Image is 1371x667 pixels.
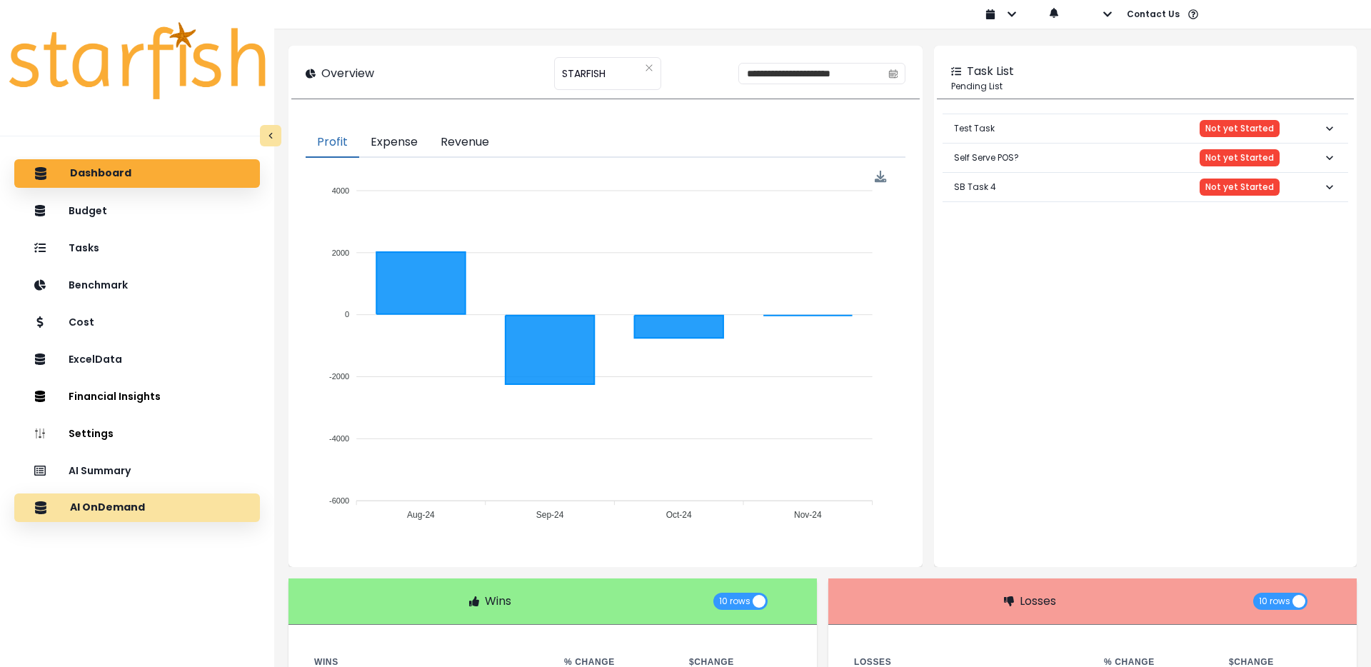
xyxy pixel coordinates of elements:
[407,510,435,520] tspan: Aug-24
[359,128,429,158] button: Expense
[14,234,260,262] button: Tasks
[943,173,1348,201] button: SB Task 4Not yet Started
[666,510,692,520] tspan: Oct-24
[954,140,1019,176] p: Self Serve POS?
[1205,182,1274,192] span: Not yet Started
[875,171,887,183] div: Menu
[1205,153,1274,163] span: Not yet Started
[14,308,260,336] button: Cost
[332,249,349,257] tspan: 2000
[14,159,260,188] button: Dashboard
[306,128,359,158] button: Profit
[645,64,653,72] svg: close
[875,171,887,183] img: Download Profit
[69,205,107,217] p: Budget
[951,80,1340,93] p: Pending List
[485,593,511,610] p: Wins
[967,63,1014,80] p: Task List
[69,279,128,291] p: Benchmark
[69,242,99,254] p: Tasks
[954,111,995,146] p: Test Task
[794,510,822,520] tspan: Nov-24
[345,310,349,319] tspan: 0
[14,382,260,411] button: Financial Insights
[1020,593,1056,610] p: Losses
[14,345,260,373] button: ExcelData
[645,61,653,75] button: Clear
[1205,124,1274,134] span: Not yet Started
[1259,593,1290,610] span: 10 rows
[70,501,145,514] p: AI OnDemand
[14,196,260,225] button: Budget
[329,434,349,443] tspan: -4000
[69,353,122,366] p: ExcelData
[14,419,260,448] button: Settings
[562,59,606,89] span: STARFISH
[332,186,349,195] tspan: 4000
[69,316,94,329] p: Cost
[954,169,996,205] p: SB Task 4
[329,496,349,505] tspan: -6000
[943,114,1348,143] button: Test TaskNot yet Started
[69,465,131,477] p: AI Summary
[14,456,260,485] button: AI Summary
[719,593,750,610] span: 10 rows
[70,167,131,180] p: Dashboard
[14,271,260,299] button: Benchmark
[321,65,374,82] p: Overview
[888,69,898,79] svg: calendar
[536,510,564,520] tspan: Sep-24
[943,144,1348,172] button: Self Serve POS?Not yet Started
[14,493,260,522] button: AI OnDemand
[429,128,501,158] button: Revenue
[329,372,349,381] tspan: -2000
